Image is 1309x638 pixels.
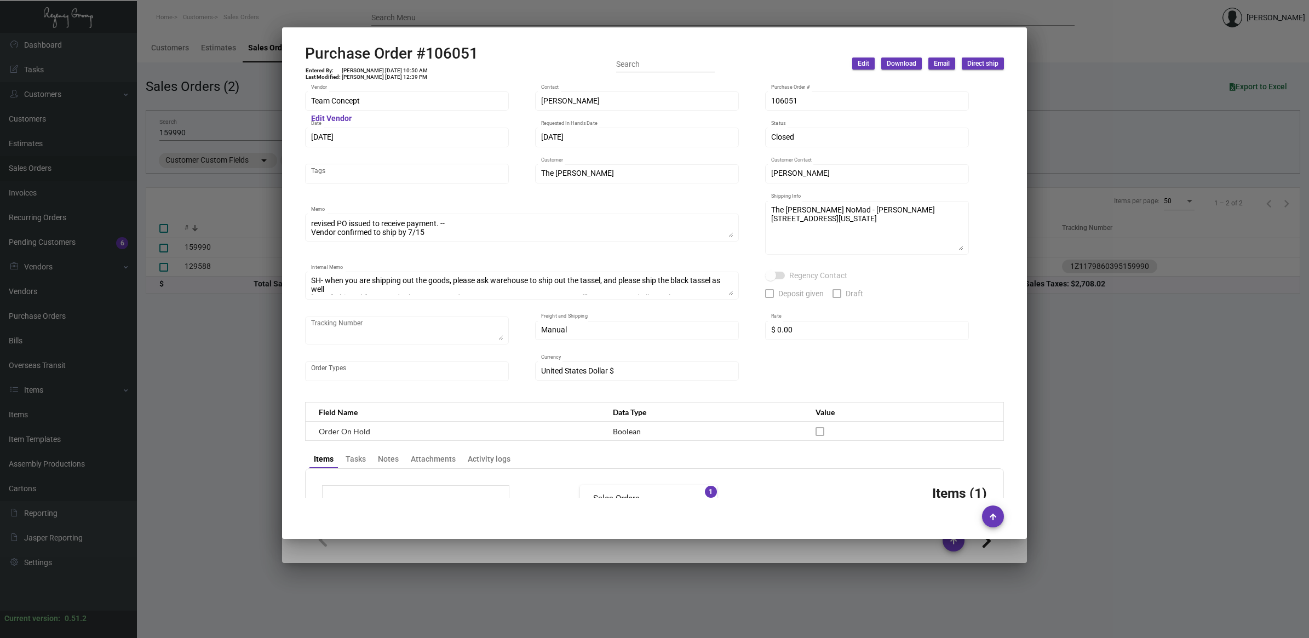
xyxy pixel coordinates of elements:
mat-hint: Edit Vendor [311,114,352,123]
div: Activity logs [468,453,510,465]
td: [PERSON_NAME] [DATE] 10:50 AM [341,67,428,74]
td: Subtotal [334,497,440,510]
td: [PERSON_NAME] [DATE] 12:39 PM [341,74,428,81]
span: Edit [858,59,869,68]
th: Data Type [602,403,805,422]
h2: Purchase Order #106051 [305,44,478,63]
span: Draft [846,287,863,300]
div: Notes [378,453,399,465]
button: Direct ship [962,58,1004,70]
td: Last Modified: [305,74,341,81]
span: Email [934,59,950,68]
button: Edit [852,58,875,70]
span: Boolean [613,427,641,436]
td: Entered By: [305,67,341,74]
th: Value [805,403,1003,422]
div: Attachments [411,453,456,465]
mat-expansion-panel-header: Sales Orders [580,485,717,511]
span: Deposit given [778,287,824,300]
span: Download [887,59,916,68]
span: Order On Hold [319,427,370,436]
th: Field Name [306,403,602,422]
mat-panel-title: Sales Orders [593,492,691,505]
button: Download [881,58,922,70]
div: Current version: [4,613,60,624]
td: $540.43 [440,497,498,510]
span: Closed [771,133,794,141]
h3: Items (1) [932,485,987,501]
span: Direct ship [967,59,998,68]
div: Tasks [346,453,366,465]
span: Manual [541,325,567,334]
div: 0.51.2 [65,613,87,624]
div: Items [314,453,334,465]
span: Regency Contact [789,269,847,282]
button: Email [928,58,955,70]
